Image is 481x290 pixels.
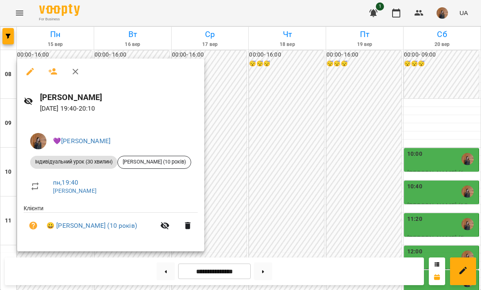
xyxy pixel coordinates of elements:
[24,216,43,235] button: Візит ще не сплачено. Додати оплату?
[53,188,97,194] a: [PERSON_NAME]
[30,133,46,149] img: 40e98ae57a22f8772c2bdbf2d9b59001.jpeg
[46,221,137,231] a: 😀 [PERSON_NAME] (10 років)
[30,158,117,166] span: Індивідуальний урок (30 хвилин)
[118,158,191,166] span: [PERSON_NAME] (10 років)
[53,179,78,186] a: пн , 19:40
[117,156,191,169] div: [PERSON_NAME] (10 років)
[40,104,198,113] p: [DATE] 19:40 - 20:10
[24,204,198,242] ul: Клієнти
[40,91,198,104] h6: [PERSON_NAME]
[53,137,110,145] a: 💜[PERSON_NAME]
